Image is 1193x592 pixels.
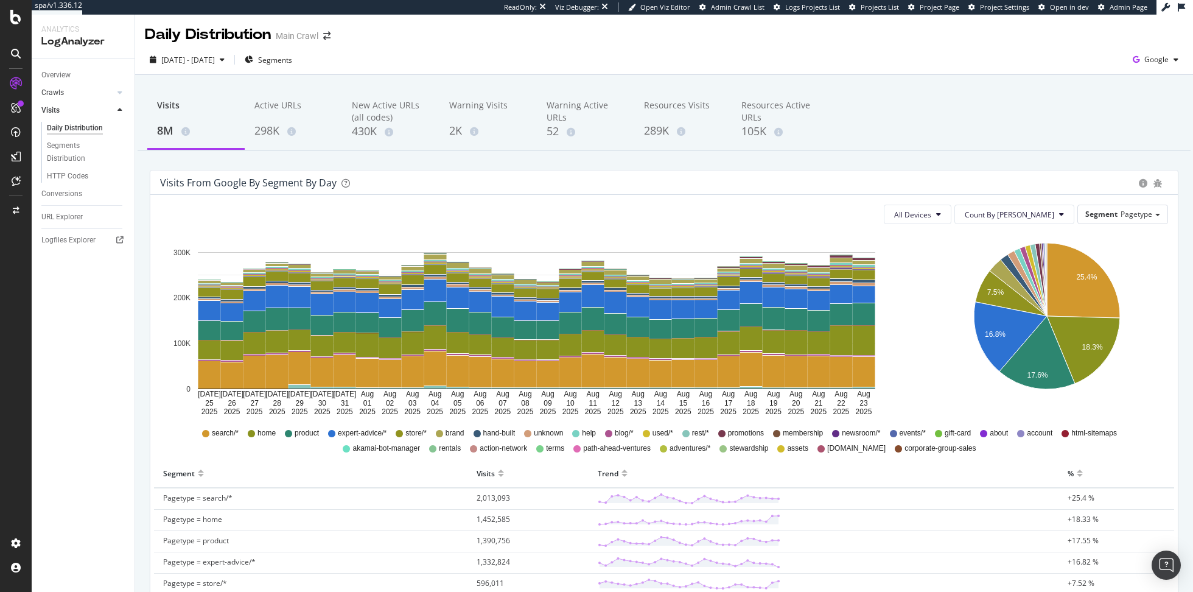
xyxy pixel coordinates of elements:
[383,390,396,399] text: Aug
[449,99,527,122] div: Warning Visits
[566,399,575,407] text: 10
[833,407,850,416] text: 2025
[408,399,417,407] text: 03
[477,557,510,567] span: 1,332,824
[657,399,665,407] text: 14
[295,428,319,439] span: product
[250,399,259,407] text: 27
[47,122,103,135] div: Daily Distribution
[920,2,959,12] span: Project Page
[607,407,624,416] text: 2025
[729,443,768,454] span: stewardship
[640,2,690,12] span: Open Viz Editor
[827,443,886,454] span: [DOMAIN_NAME]
[1027,428,1052,439] span: account
[834,390,847,399] text: Aug
[980,2,1029,12] span: Project Settings
[186,385,191,393] text: 0
[519,390,531,399] text: Aug
[323,32,331,40] div: arrow-right-arrow-left
[404,407,421,416] text: 2025
[173,248,191,257] text: 300K
[254,123,332,139] div: 298K
[265,390,289,399] text: [DATE]
[540,407,556,416] text: 2025
[361,390,374,399] text: Aug
[352,99,430,124] div: New Active URLs (all codes)
[741,99,819,124] div: Resources Active URLs
[711,2,764,12] span: Admin Crawl List
[965,210,1054,220] span: Count By Day
[427,407,443,416] text: 2025
[774,2,840,12] a: Logs Projects List
[564,390,576,399] text: Aug
[41,188,126,200] a: Conversions
[1082,344,1103,352] text: 18.3%
[787,443,808,454] span: assets
[908,2,959,12] a: Project Page
[562,407,579,416] text: 2025
[720,407,736,416] text: 2025
[741,124,819,139] div: 105K
[699,2,764,12] a: Admin Crawl List
[677,390,690,399] text: Aug
[318,399,327,407] text: 30
[453,399,462,407] text: 05
[582,428,596,439] span: help
[254,99,332,122] div: Active URLs
[292,407,308,416] text: 2025
[810,407,827,416] text: 2025
[654,390,667,399] text: Aug
[634,399,643,407] text: 13
[698,407,714,416] text: 2025
[429,390,441,399] text: Aug
[41,35,125,49] div: LogAnalyzer
[224,407,240,416] text: 2025
[477,578,504,588] span: 596,011
[769,399,778,407] text: 19
[534,428,563,439] span: unknown
[337,407,353,416] text: 2025
[1110,2,1147,12] span: Admin Page
[495,407,511,416] text: 2025
[699,390,712,399] text: Aug
[269,407,285,416] text: 2025
[41,86,114,99] a: Crawls
[41,104,60,117] div: Visits
[47,139,114,165] div: Segments Distribution
[583,443,651,454] span: path-ahead-ventures
[1068,578,1094,588] span: +7.52 %
[47,139,126,165] a: Segments Distribution
[472,407,488,416] text: 2025
[446,428,464,439] span: brand
[439,443,461,454] span: rentals
[884,205,951,224] button: All Devices
[856,407,872,416] text: 2025
[632,390,645,399] text: Aug
[201,407,218,416] text: 2025
[925,234,1168,417] svg: A chart.
[334,390,357,399] text: [DATE]
[363,399,372,407] text: 01
[954,205,1074,224] button: Count By [PERSON_NAME]
[477,535,510,546] span: 1,390,756
[1152,551,1181,580] div: Open Intercom Messenger
[41,211,126,224] a: URL Explorer
[160,234,913,417] div: A chart.
[849,2,899,12] a: Projects List
[859,399,868,407] text: 23
[1068,514,1099,524] span: +18.33 %
[1121,209,1152,219] span: Pagetype
[1098,2,1147,12] a: Admin Page
[145,24,271,45] div: Daily Distribution
[1068,463,1074,483] div: %
[41,69,71,82] div: Overview
[1027,371,1048,379] text: 17.6%
[1038,2,1089,12] a: Open in dev
[41,188,82,200] div: Conversions
[163,578,227,588] span: Pagetype = store/*
[163,463,195,483] div: Segment
[1068,557,1099,567] span: +16.82 %
[258,55,292,65] span: Segments
[310,390,334,399] text: [DATE]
